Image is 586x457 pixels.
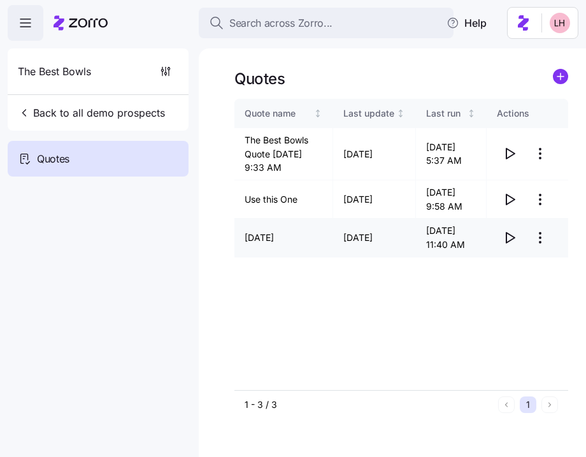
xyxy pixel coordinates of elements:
[553,69,568,84] svg: add icon
[447,15,487,31] span: Help
[416,219,487,257] td: [DATE] 11:40 AM
[245,398,493,411] div: 1 - 3 / 3
[234,99,333,128] th: Quote nameNot sorted
[436,10,497,36] button: Help
[18,64,91,80] span: The Best Bowls
[333,219,417,257] td: [DATE]
[416,180,487,219] td: [DATE] 9:58 AM
[313,109,322,118] div: Not sorted
[550,13,570,33] img: 8ac9784bd0c5ae1e7e1202a2aac67deb
[18,105,165,120] span: Back to all demo prospects
[13,100,170,126] button: Back to all demo prospects
[497,106,558,120] div: Actions
[498,396,515,413] button: Previous page
[199,8,454,38] button: Search across Zorro...
[343,106,394,120] div: Last update
[229,15,332,31] span: Search across Zorro...
[553,69,568,89] a: add icon
[234,219,333,257] td: [DATE]
[234,180,333,219] td: Use this One
[234,128,333,180] td: The Best Bowls Quote [DATE] 9:33 AM
[37,151,69,167] span: Quotes
[396,109,405,118] div: Not sorted
[520,396,536,413] button: 1
[245,106,311,120] div: Quote name
[426,106,464,120] div: Last run
[333,180,417,219] td: [DATE]
[333,99,417,128] th: Last updateNot sorted
[416,128,487,180] td: [DATE] 5:37 AM
[333,128,417,180] td: [DATE]
[416,99,487,128] th: Last runNot sorted
[8,141,189,177] a: Quotes
[541,396,558,413] button: Next page
[467,109,476,118] div: Not sorted
[234,69,285,89] h1: Quotes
